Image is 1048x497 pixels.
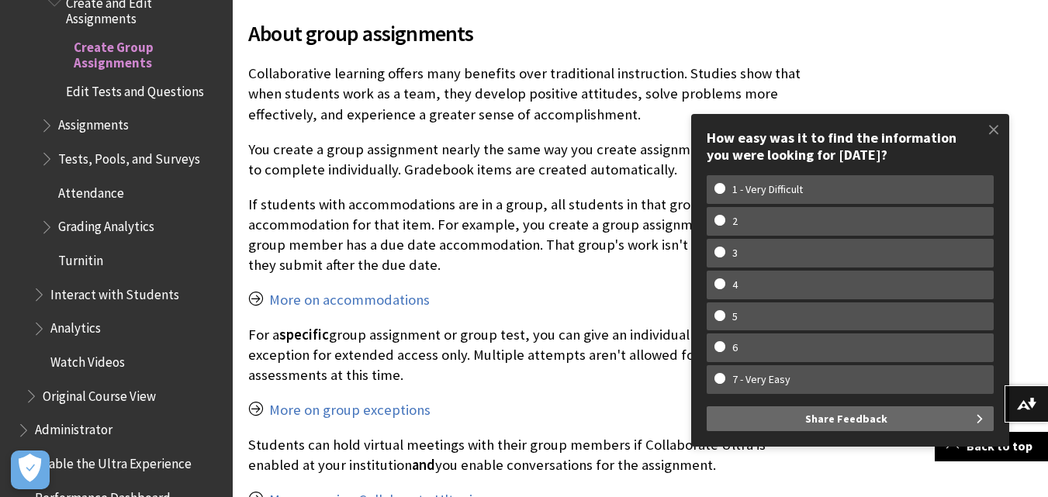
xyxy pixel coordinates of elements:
w-span: 4 [714,278,756,292]
p: Students can hold virtual meetings with their group members if Collaborate Ultra is enabled at yo... [248,435,803,475]
w-span: 3 [714,247,756,260]
span: Enable the Ultra Experience [35,450,192,471]
span: Attendance [58,180,124,201]
w-span: 1 - Very Difficult [714,183,821,196]
p: You create a group assignment nearly the same way you create assignments for students to complete... [248,140,803,180]
span: and [412,456,435,474]
a: More on group exceptions [269,401,431,419]
p: Collaborative learning offers many benefits over traditional instruction. Studies show that when ... [248,64,803,125]
a: More on accommodations [269,291,430,309]
w-span: 7 - Very Easy [714,373,808,386]
span: specific [279,326,329,343]
span: Share Feedback [805,406,887,431]
span: Tests, Pools, and Surveys [58,146,200,167]
w-span: 2 [714,215,756,228]
button: Abrir preferencias [11,450,50,489]
span: About group assignments [248,17,803,50]
p: If students with accommodations are in a group, all students in that group inherit the accommodat... [248,195,803,276]
span: Grading Analytics [58,214,154,235]
span: Analytics [50,316,101,337]
span: Watch Videos [50,349,125,370]
button: Share Feedback [707,406,994,431]
span: Assignments [58,112,129,133]
span: Interact with Students [50,281,179,302]
span: Original Course View [43,383,156,404]
w-span: 6 [714,341,756,354]
span: Create Group Assignments [74,34,222,71]
div: How easy was it to find the information you were looking for [DATE]? [707,129,994,163]
w-span: 5 [714,310,756,323]
span: Edit Tests and Questions [66,78,204,99]
span: Administrator [35,417,112,438]
a: Back to top [935,432,1048,461]
span: Turnitin [58,247,103,268]
p: For a group assignment or group test, you can give an individual group an exception for extended ... [248,325,803,386]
